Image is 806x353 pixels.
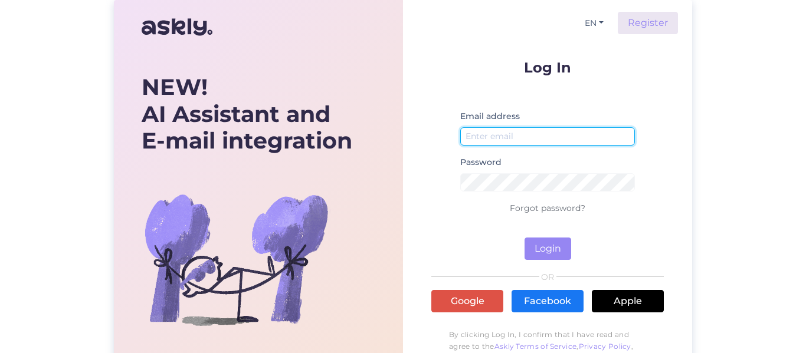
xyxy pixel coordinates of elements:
img: Askly [142,13,212,41]
a: Privacy Policy [579,342,631,351]
a: Apple [592,290,664,312]
a: Askly Terms of Service [494,342,577,351]
button: EN [580,15,608,32]
a: Google [431,290,503,312]
a: Facebook [512,290,584,312]
input: Enter email [460,127,635,146]
label: Password [460,156,502,169]
label: Email address [460,110,520,123]
a: Forgot password? [510,203,585,213]
button: Login [525,237,571,260]
span: OR [539,273,556,281]
a: Register [618,12,678,34]
p: Log In [431,60,664,75]
b: NEW! [142,73,208,101]
div: AI Assistant and E-mail integration [142,74,352,154]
